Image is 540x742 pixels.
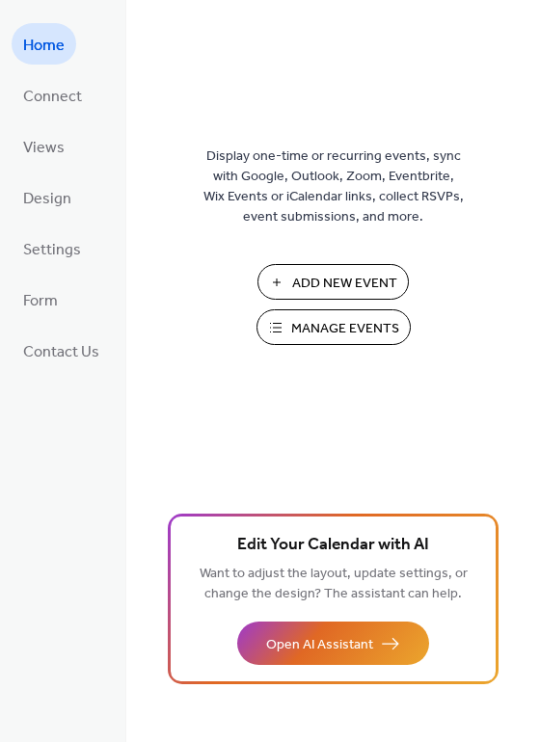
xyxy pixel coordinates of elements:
span: Views [23,133,65,163]
a: Contact Us [12,330,111,371]
a: Settings [12,227,93,269]
a: Design [12,176,83,218]
span: Edit Your Calendar with AI [237,532,429,559]
span: Open AI Assistant [266,635,373,655]
a: Home [12,23,76,65]
a: Form [12,278,69,320]
a: Views [12,125,76,167]
span: Contact Us [23,337,99,367]
span: Display one-time or recurring events, sync with Google, Outlook, Zoom, Eventbrite, Wix Events or ... [203,146,464,227]
span: Manage Events [291,319,399,339]
button: Open AI Assistant [237,622,429,665]
button: Add New Event [257,264,409,300]
span: Design [23,184,71,214]
button: Manage Events [256,309,411,345]
span: Connect [23,82,82,112]
a: Connect [12,74,94,116]
span: Home [23,31,65,61]
span: Settings [23,235,81,265]
span: Want to adjust the layout, update settings, or change the design? The assistant can help. [200,561,468,607]
span: Form [23,286,58,316]
span: Add New Event [292,274,397,294]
